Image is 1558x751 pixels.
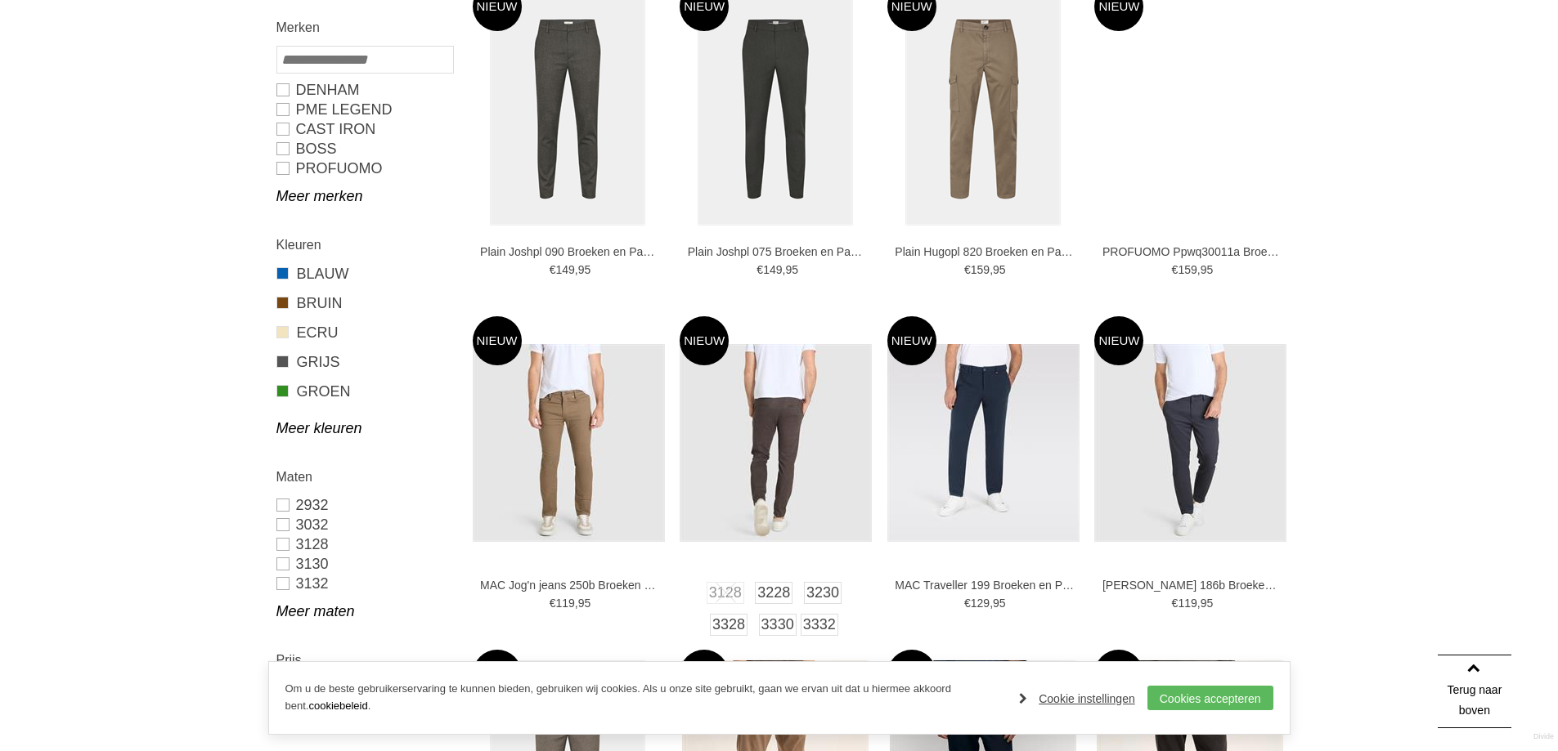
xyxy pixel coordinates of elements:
a: cookiebeleid [308,700,367,712]
a: Cookie instellingen [1019,686,1135,711]
span: 95 [578,263,591,276]
a: 3328 [710,614,748,636]
a: 3228 [755,582,792,604]
span: 119 [555,597,574,610]
h2: Merken [276,17,452,38]
img: MAC Jog'n jeans 250b Broeken en Pantalons [473,344,665,542]
a: 3032 [276,515,452,534]
span: 159 [971,263,990,276]
span: , [575,597,578,610]
span: 95 [578,597,591,610]
img: MAC Traveller 199 Broeken en Pantalons [887,344,1080,542]
a: DENHAM [276,80,452,100]
span: , [990,263,993,276]
a: GROEN [276,381,452,402]
span: € [964,597,971,610]
a: Cookies accepteren [1147,686,1273,710]
a: PME LEGEND [276,100,452,119]
span: 159 [1178,263,1197,276]
p: Om u de beste gebruikerservaring te kunnen bieden, gebruiken wij cookies. Als u onze site gebruik... [285,681,1003,715]
a: 3330 [759,614,797,636]
a: 3128 [276,534,452,554]
a: 2932 [276,495,452,515]
h2: Kleuren [276,235,452,255]
span: , [575,263,578,276]
a: 3332 [801,614,838,636]
span: , [1197,263,1201,276]
a: 3130 [276,554,452,574]
h2: Maten [276,467,452,487]
span: € [757,263,763,276]
a: Plain Hugopl 820 Broeken en Pantalons [895,244,1075,259]
a: Plain Joshpl 090 Broeken en Pantalons [480,244,660,259]
a: 3132 [276,574,452,593]
span: 95 [993,597,1006,610]
span: , [990,597,993,610]
a: Divide [1533,726,1554,747]
a: BLAUW [276,263,452,284]
a: GRIJS [276,351,452,373]
a: Meer maten [276,601,452,621]
span: € [550,263,556,276]
a: MAC Jog'n jeans 250b Broeken en Pantalons [480,578,660,592]
span: 95 [1201,597,1214,610]
a: ECRU [276,322,452,343]
a: 3230 [804,582,842,604]
span: , [1197,597,1201,610]
a: MAC Traveller 199 Broeken en Pantalons [895,578,1075,592]
span: € [964,263,971,276]
img: MAC Griffin 186b Broeken en Pantalons [1094,344,1286,542]
span: 119 [1178,597,1197,610]
span: , [782,263,785,276]
a: PROFUOMO Ppwq30011a Broeken en Pantalons [1102,244,1282,259]
span: 95 [993,263,1006,276]
span: € [1172,597,1179,610]
a: BOSS [276,139,452,159]
span: 95 [785,263,798,276]
a: CAST IRON [276,119,452,139]
a: PROFUOMO [276,159,452,178]
span: 149 [763,263,782,276]
a: Meer kleuren [276,418,452,438]
span: 95 [1201,263,1214,276]
a: Meer merken [276,186,452,206]
span: € [550,597,556,610]
img: MAC Griffin 291b Broeken en Pantalons [680,344,872,542]
span: 149 [555,263,574,276]
a: Terug naar boven [1438,655,1511,728]
span: 129 [971,597,990,610]
span: € [1172,263,1179,276]
a: [PERSON_NAME] 186b Broeken en Pantalons [1102,578,1282,592]
a: BRUIN [276,293,452,314]
a: Plain Joshpl 075 Broeken en Pantalons [688,244,868,259]
h2: Prijs [276,650,452,670]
